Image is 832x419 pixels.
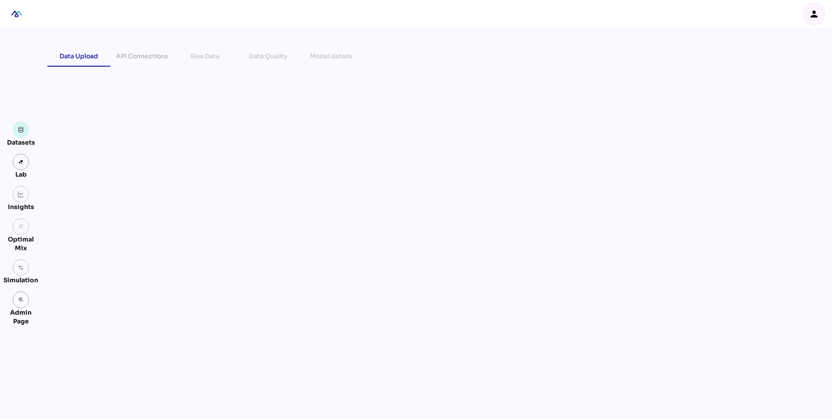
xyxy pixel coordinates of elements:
[18,265,24,271] img: settings.svg
[4,308,38,326] div: Admin Page
[7,4,26,24] div: mediaROI
[18,191,24,197] img: graph.svg
[809,9,819,19] i: person
[116,51,168,61] div: API Connections
[7,138,35,147] div: Datasets
[18,127,24,133] img: data.svg
[190,51,219,61] div: Raw Data
[4,235,38,252] div: Optimal Mix
[249,51,287,61] div: Data Quality
[60,51,98,61] div: Data Upload
[8,202,34,211] div: Insights
[18,224,24,230] i: grain
[18,159,24,165] img: lab.svg
[18,297,24,303] i: admin_panel_settings
[11,170,31,179] div: Lab
[4,276,38,284] div: Simulation
[310,51,353,61] div: Model details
